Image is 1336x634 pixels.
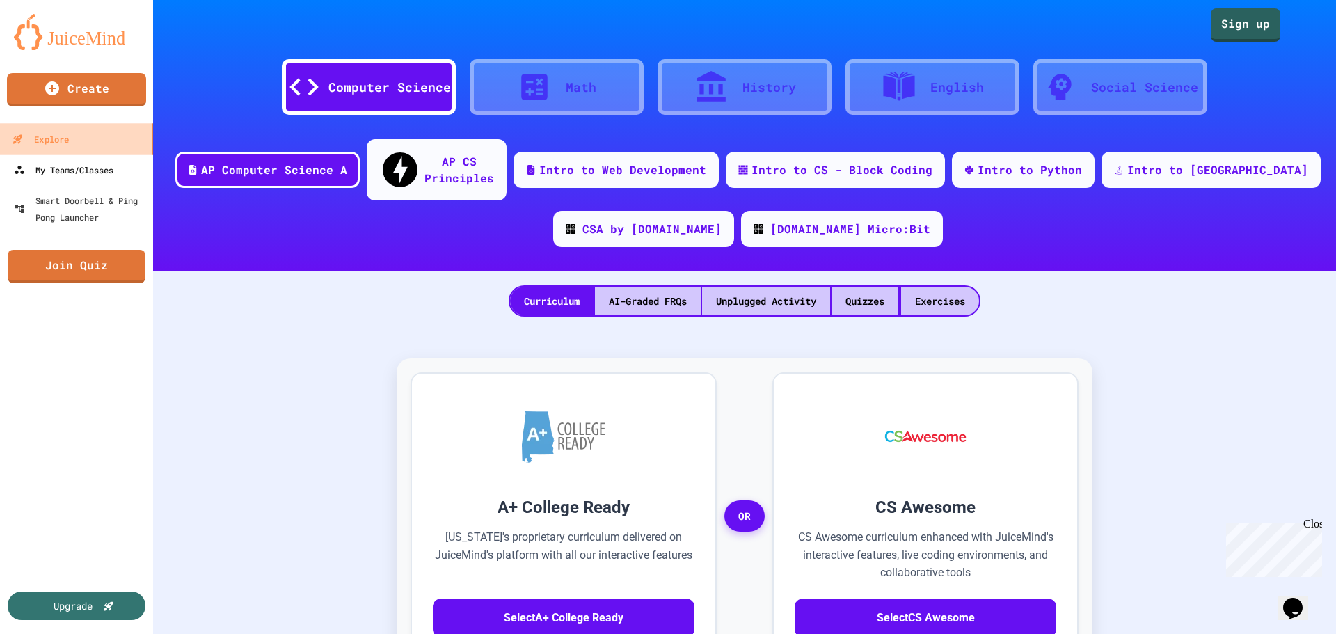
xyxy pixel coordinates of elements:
iframe: chat widget [1220,518,1322,577]
a: Join Quiz [8,250,145,283]
div: Chat with us now!Close [6,6,96,88]
div: Intro to Python [978,161,1082,178]
div: Unplugged Activity [702,287,830,315]
img: CS Awesome [871,395,980,478]
img: CODE_logo_RGB.png [566,224,575,234]
img: CODE_logo_RGB.png [754,224,763,234]
div: AI-Graded FRQs [595,287,701,315]
div: Upgrade [54,599,93,613]
div: Quizzes [832,287,898,315]
div: Math [566,78,596,97]
h3: A+ College Ready [433,495,694,520]
iframe: chat widget [1278,578,1322,620]
div: My Teams/Classes [14,161,113,178]
div: Explore [12,131,69,148]
div: Intro to CS - Block Coding [751,161,932,178]
div: Intro to [GEOGRAPHIC_DATA] [1127,161,1308,178]
div: History [742,78,796,97]
h3: CS Awesome [795,495,1056,520]
div: AP Computer Science A [201,161,347,178]
div: Social Science [1091,78,1198,97]
div: Curriculum [510,287,594,315]
div: Exercises [901,287,979,315]
div: Smart Doorbell & Ping Pong Launcher [14,192,148,225]
div: AP CS Principles [424,153,494,187]
div: Computer Science [328,78,451,97]
p: [US_STATE]'s proprietary curriculum delivered on JuiceMind's platform with all our interactive fe... [433,528,694,582]
a: Sign up [1211,8,1280,42]
div: [DOMAIN_NAME] Micro:Bit [770,221,930,237]
div: Intro to Web Development [539,161,706,178]
p: CS Awesome curriculum enhanced with JuiceMind's interactive features, live coding environments, a... [795,528,1056,582]
img: logo-orange.svg [14,14,139,50]
img: A+ College Ready [522,411,605,463]
span: OR [724,500,765,532]
a: Create [7,73,146,106]
div: English [930,78,984,97]
div: CSA by [DOMAIN_NAME] [582,221,722,237]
